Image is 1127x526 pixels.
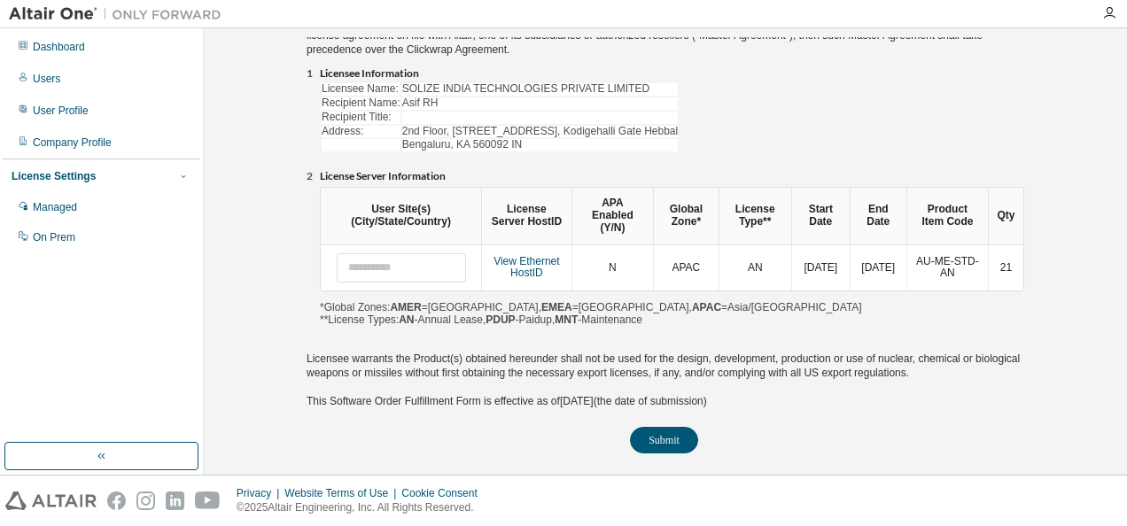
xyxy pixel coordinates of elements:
b: AMER [390,301,421,313]
th: License Server HostID [481,188,571,244]
img: youtube.svg [195,491,221,510]
td: Address: [322,126,400,138]
td: [DATE] [850,245,906,291]
th: License Type** [719,188,791,244]
div: Website Terms of Use [284,486,401,500]
th: APA Enabled (Y/N) [571,188,654,244]
b: EMEA [541,301,572,313]
td: Bengaluru, KA 560092 IN [402,139,678,151]
button: Submit [630,427,698,453]
div: Users [33,72,60,86]
td: [DATE] [791,245,850,291]
th: Global Zone* [653,188,718,244]
img: facebook.svg [107,491,126,510]
li: License Server Information [320,170,1024,184]
div: Company Profile [33,135,112,150]
div: License Settings [12,169,96,183]
img: instagram.svg [136,491,155,510]
td: AU-ME-STD-AN [906,245,988,291]
td: Recipient Title: [322,112,400,124]
td: N [571,245,654,291]
th: Product Item Code [906,188,988,244]
th: User Site(s) (City/State/Country) [321,188,481,244]
img: altair_logo.svg [5,491,97,510]
div: Cookie Consent [401,486,487,500]
td: SOLIZE INDIA TECHNOLOGIES PRIVATE LIMITED [402,83,678,96]
td: Licensee Name: [322,83,400,96]
td: AN [719,245,791,291]
th: End Date [850,188,906,244]
div: *Global Zones: =[GEOGRAPHIC_DATA], =[GEOGRAPHIC_DATA], =Asia/[GEOGRAPHIC_DATA] **License Types: -... [320,187,1024,327]
li: Licensee Information [320,67,1024,81]
td: Recipient Name: [322,97,400,110]
b: AN [399,313,414,326]
td: Asif RH [402,97,678,110]
td: 2nd Floor, [STREET_ADDRESS], Kodigehalli Gate Hebbal [402,126,678,138]
img: linkedin.svg [166,491,184,510]
b: MNT [555,313,578,326]
div: User Profile [33,104,89,118]
div: Managed [33,200,77,214]
th: Start Date [791,188,850,244]
a: View Ethernet HostID [494,255,560,280]
td: 21 [988,245,1023,291]
td: APAC [653,245,718,291]
div: On Prem [33,230,75,244]
b: PDUP [486,313,515,326]
div: Dashboard [33,40,85,54]
p: © 2025 Altair Engineering, Inc. All Rights Reserved. [237,500,488,515]
div: Privacy [237,486,284,500]
b: APAC [692,301,721,313]
img: Altair One [9,5,230,23]
th: Qty [988,188,1023,244]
